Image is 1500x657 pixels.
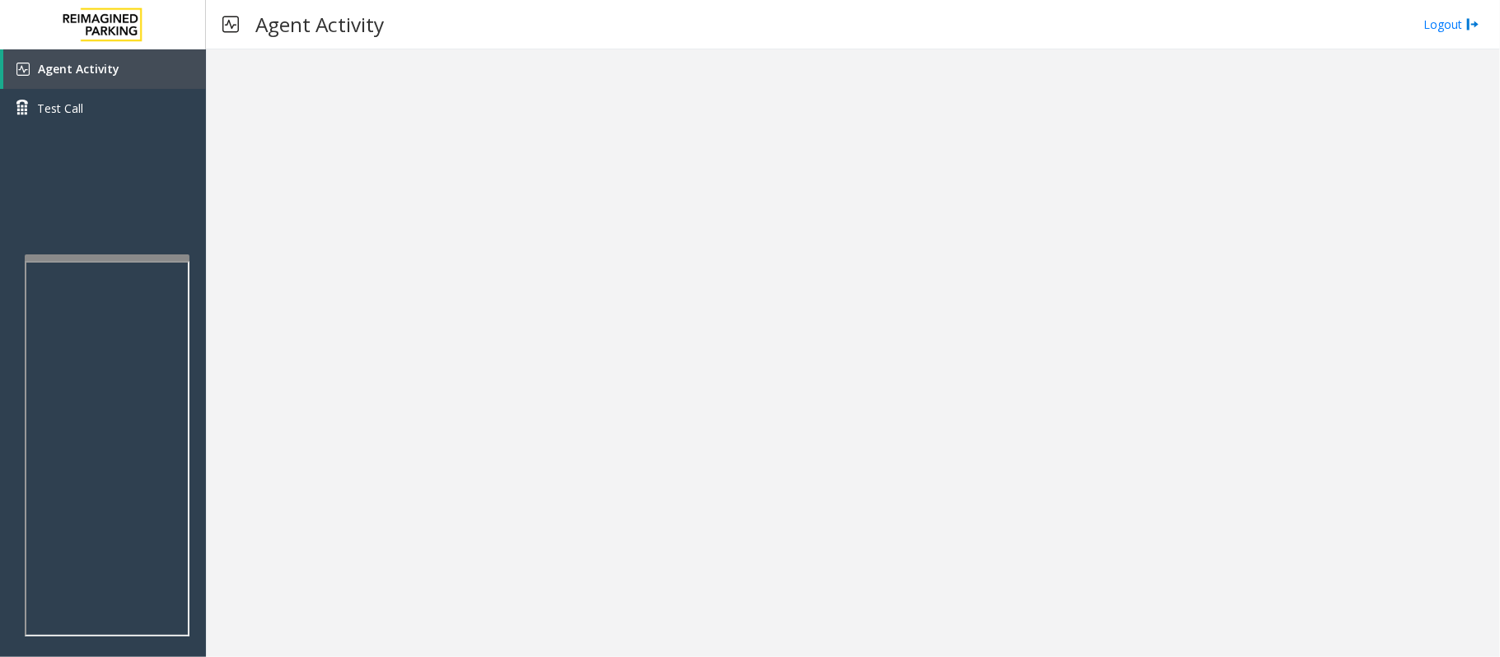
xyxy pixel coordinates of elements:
h3: Agent Activity [247,4,392,44]
img: pageIcon [222,4,239,44]
a: Agent Activity [3,49,206,89]
img: logout [1466,16,1479,33]
img: 'icon' [16,63,30,76]
a: Logout [1423,16,1479,33]
span: Agent Activity [38,61,119,77]
span: Test Call [37,100,83,117]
